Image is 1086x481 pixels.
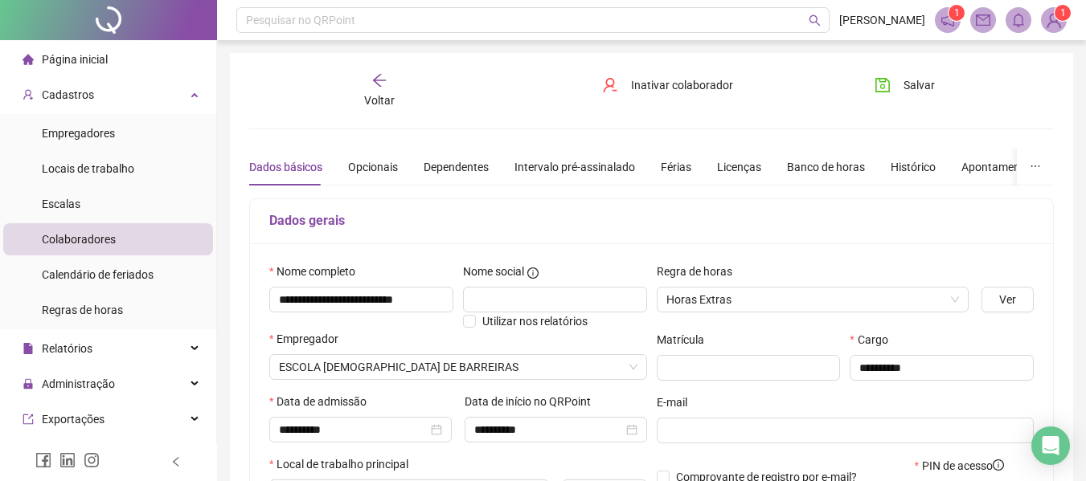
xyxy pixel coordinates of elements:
[424,158,489,176] div: Dependentes
[839,11,925,29] span: [PERSON_NAME]
[42,162,134,175] span: Locais de trabalho
[482,315,588,328] span: Utilizar nos relatórios
[23,414,34,425] span: export
[84,452,100,468] span: instagram
[42,127,115,140] span: Empregadores
[371,72,387,88] span: arrow-left
[657,393,698,411] label: E-mail
[787,158,865,176] div: Banco de horas
[657,331,715,349] label: Matrícula
[269,393,377,410] label: Data de admissão
[269,263,366,280] label: Nome completo
[23,54,34,65] span: home
[590,72,745,98] button: Inativar colaborador
[666,287,960,312] span: Horas Extras
[976,13,990,27] span: mail
[269,330,349,348] label: Empregador
[1031,426,1070,465] div: Open Intercom Messenger
[42,198,80,210] span: Escalas
[1011,13,1026,27] span: bell
[661,158,691,176] div: Férias
[364,94,395,107] span: Voltar
[23,343,34,354] span: file
[42,413,105,426] span: Exportações
[717,158,761,176] div: Licenças
[42,233,116,246] span: Colaboradores
[922,457,1004,475] span: PIN de acesso
[1030,161,1041,172] span: ellipsis
[249,158,322,176] div: Dados básicos
[59,452,76,468] span: linkedin
[981,287,1034,312] button: Ver
[941,13,955,27] span: notification
[348,158,398,176] div: Opcionais
[42,88,94,101] span: Cadastros
[35,452,51,468] span: facebook
[23,89,34,100] span: user-add
[904,76,935,94] span: Salvar
[875,77,891,93] span: save
[850,331,898,349] label: Cargo
[463,263,524,280] span: Nome social
[961,158,1036,176] div: Apontamentos
[1055,5,1071,21] sup: Atualize o seu contato no menu Meus Dados
[657,263,743,280] label: Regra de horas
[527,267,539,279] span: info-circle
[42,377,115,390] span: Administração
[42,268,154,281] span: Calendário de feriados
[269,211,1034,230] h5: Dados gerais
[42,342,92,355] span: Relatórios
[993,459,1004,471] span: info-circle
[999,291,1016,308] span: Ver
[1042,8,1066,32] img: 67715
[809,14,821,26] span: search
[891,158,936,176] div: Histórico
[602,77,618,93] span: user-delete
[279,355,637,379] span: INSTITUICAO ADVENTISTA NORDESTE BRASILEIRA DE EDUCACAO E ASSISTENCIA SOCIAL
[863,72,947,98] button: Salvar
[42,53,108,66] span: Página inicial
[42,304,123,316] span: Regras de horas
[23,378,34,389] span: lock
[631,76,733,94] span: Inativar colaborador
[170,456,182,467] span: left
[1017,149,1054,185] button: ellipsis
[949,5,965,21] sup: 1
[954,7,960,18] span: 1
[269,455,419,473] label: Local de trabalho principal
[1060,7,1066,18] span: 1
[465,393,601,410] label: Data de início no QRPoint
[514,158,635,176] div: Intervalo pré-assinalado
